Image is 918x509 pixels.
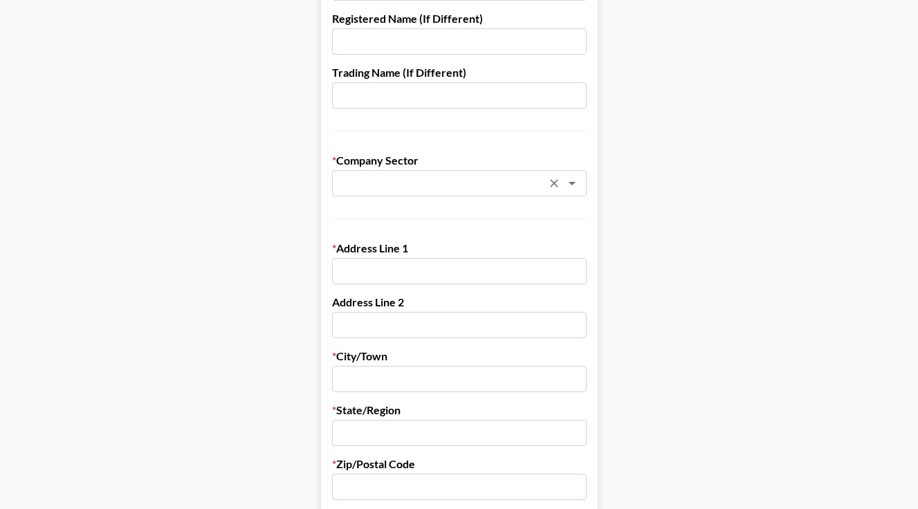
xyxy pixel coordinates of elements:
[332,349,587,363] label: City/Town
[332,403,587,417] label: State/Region
[332,12,587,26] label: Registered Name (If Different)
[332,295,587,309] label: Address Line 2
[544,174,564,193] button: Clear
[332,457,587,471] label: Zip/Postal Code
[332,154,587,167] label: Company Sector
[562,174,582,193] button: Open
[332,66,587,80] label: Trading Name (If Different)
[332,241,587,255] label: Address Line 1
